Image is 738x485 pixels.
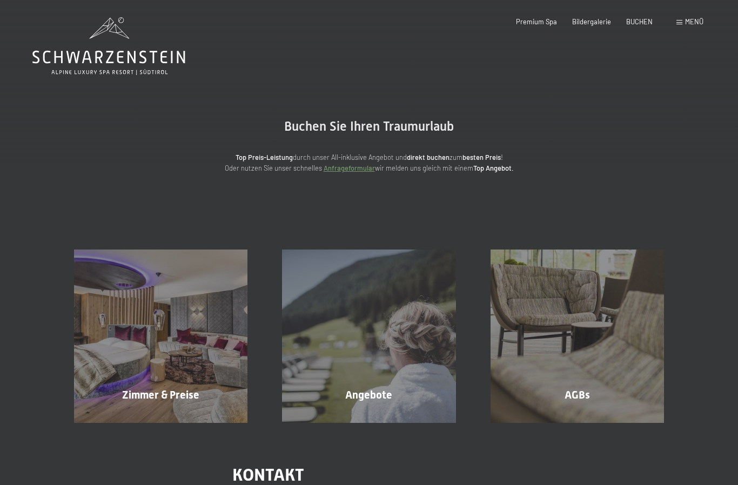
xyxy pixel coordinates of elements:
[345,388,392,401] span: Angebote
[572,17,611,26] a: Bildergalerie
[565,388,590,401] span: AGBs
[516,17,557,26] a: Premium Spa
[407,153,449,161] strong: direkt buchen
[284,119,454,134] span: Buchen Sie Ihren Traumurlaub
[462,153,501,161] strong: besten Preis
[236,153,293,161] strong: Top Preis-Leistung
[324,164,375,172] a: Anfrageformular
[265,250,473,423] a: Buchung Angebote
[232,464,304,485] span: Kontakt
[473,250,681,423] a: Buchung AGBs
[153,152,585,174] p: durch unser All-inklusive Angebot und zum ! Oder nutzen Sie unser schnelles wir melden uns gleich...
[122,388,199,401] span: Zimmer & Preise
[626,17,653,26] a: BUCHEN
[57,250,265,423] a: Buchung Zimmer & Preise
[685,17,703,26] span: Menü
[473,164,514,172] strong: Top Angebot.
